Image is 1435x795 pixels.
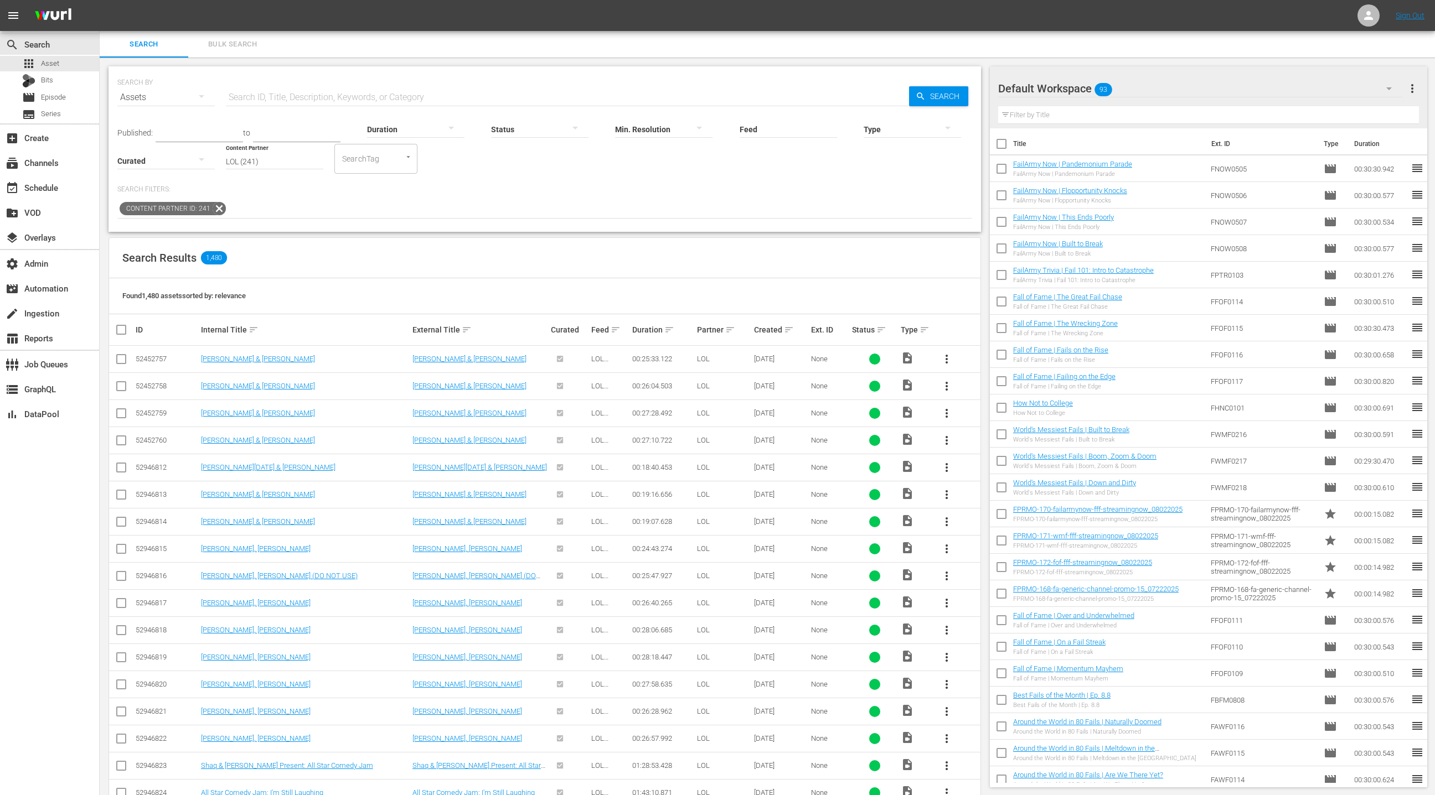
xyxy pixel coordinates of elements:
[6,383,19,396] span: GraphQL
[6,181,19,195] span: Schedule
[136,571,198,580] div: 52946816
[940,651,953,664] span: more_vert
[1411,480,1424,493] span: reorder
[412,517,526,526] a: [PERSON_NAME] & [PERSON_NAME]
[6,332,19,345] span: Reports
[136,517,198,526] div: 52946814
[412,436,526,444] a: [PERSON_NAME] & [PERSON_NAME]
[933,536,960,562] button: more_vert
[1324,481,1337,494] span: Episode
[1013,266,1154,274] a: FailArmy Trivia | Fail 101: Intro to Catastrophe
[933,427,960,454] button: more_vert
[117,82,215,113] div: Assets
[754,490,808,498] div: [DATE]
[811,463,848,471] div: None
[22,57,35,70] span: Asset
[933,373,960,399] button: more_vert
[1013,638,1106,646] a: Fall of Fame | On a Fail Streak
[201,626,311,634] a: [PERSON_NAME], [PERSON_NAME]
[1013,293,1122,301] a: Fall of Fame | The Great Fail Chase
[1013,160,1132,168] a: FailArmy Now | Pandemonium Parade
[754,463,808,471] div: [DATE]
[940,515,953,528] span: more_vert
[1411,162,1424,175] span: reorder
[933,752,960,779] button: more_vert
[249,325,259,335] span: sort
[1350,554,1411,580] td: 00:00:14.982
[201,761,373,770] a: Shaq & [PERSON_NAME] Present: All Star Comedy Jam
[1206,262,1320,288] td: FPTR0103
[1324,242,1337,255] span: Episode
[1013,224,1114,231] div: FailArmy Now | This Ends Poorly
[632,436,694,444] div: 00:27:10.722
[106,38,182,51] span: Search
[909,86,968,106] button: Search
[6,257,19,271] span: Admin
[1206,501,1320,527] td: FPRMO-170-failarmynow-fff-streamingnow_08022025
[1206,288,1320,315] td: FFOF0114
[933,617,960,643] button: more_vert
[591,382,628,415] span: LOL Network - [PERSON_NAME]
[136,325,198,334] div: ID
[1324,268,1337,282] span: Episode
[933,454,960,481] button: more_vert
[611,325,621,335] span: sort
[1013,479,1136,487] a: World's Messiest Fails | Down and Dirty
[1206,580,1320,607] td: FPRMO-168-fa-generic-channel-promo-15_07222025
[1324,348,1337,361] span: Episode
[1013,319,1118,328] a: Fall of Fame | The Wrecking Zone
[1411,241,1424,254] span: reorder
[120,202,213,215] span: Content Partner ID: 241
[1324,534,1337,547] span: Promo
[940,461,953,474] span: more_vert
[940,488,953,501] span: more_vert
[940,434,953,447] span: more_vert
[1013,569,1152,576] div: FPRMO-172-fof-fff-streamingnow_08022025
[1206,474,1320,501] td: FWMF0218
[754,409,808,417] div: [DATE]
[697,382,710,390] span: LOL
[41,108,61,119] span: Series
[122,292,246,300] span: Found 1,480 assets sorted by: relevance
[933,644,960,671] button: more_vert
[6,358,19,371] span: Job Queues
[632,571,694,580] div: 00:25:47.927
[1013,505,1183,513] a: FPRMO-170-failarmynow-fff-streamingnow_08022025
[1411,454,1424,467] span: reorder
[1350,235,1411,262] td: 00:30:00.577
[1324,189,1337,202] span: Episode
[811,355,848,363] div: None
[201,680,311,688] a: [PERSON_NAME], [PERSON_NAME]
[940,678,953,691] span: more_vert
[1411,294,1424,308] span: reorder
[940,732,953,745] span: more_vert
[933,481,960,508] button: more_vert
[1206,315,1320,341] td: FFOF0115
[7,9,20,22] span: menu
[1324,560,1337,574] span: Promo
[811,571,848,580] div: None
[811,436,848,444] div: None
[1013,425,1129,434] a: World's Messiest Fails | Built to Break
[1206,448,1320,474] td: FWMF0217
[697,571,710,580] span: LOL
[901,541,914,554] span: Video
[412,761,545,778] a: Shaq & [PERSON_NAME] Present: All Star Comedy Jam
[933,698,960,725] button: more_vert
[1013,383,1116,390] div: Fall of Fame | Failing on the Edge
[136,490,198,498] div: 52946813
[136,409,198,417] div: 52452759
[1013,452,1157,460] a: World's Messiest Fails | Boom, Zoom & Doom
[1013,585,1179,593] a: FPRMO-168-fa-generic-channel-promo-15_07222025
[697,436,710,444] span: LOL
[725,325,735,335] span: sort
[811,517,848,526] div: None
[933,346,960,372] button: more_vert
[22,91,35,104] span: Episode
[201,734,311,742] a: [PERSON_NAME], [PERSON_NAME]
[901,460,914,473] span: Video
[1324,375,1337,388] span: Episode
[1411,268,1424,281] span: reorder
[1350,394,1411,421] td: 00:30:00.691
[591,355,628,388] span: LOL Network - [PERSON_NAME]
